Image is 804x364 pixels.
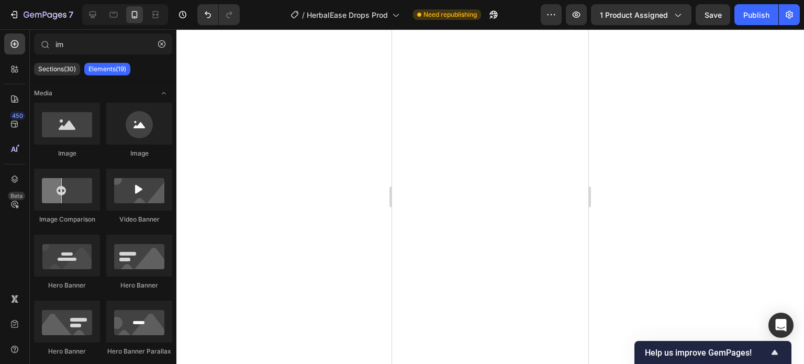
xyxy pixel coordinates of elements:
[743,9,769,20] div: Publish
[4,4,78,25] button: 7
[106,281,172,290] div: Hero Banner
[106,149,172,158] div: Image
[734,4,778,25] button: Publish
[34,281,100,290] div: Hero Banner
[197,4,240,25] div: Undo/Redo
[302,9,305,20] span: /
[34,347,100,356] div: Hero Banner
[10,112,25,120] div: 450
[155,85,172,102] span: Toggle open
[591,4,691,25] button: 1 product assigned
[8,192,25,200] div: Beta
[768,313,794,338] div: Open Intercom Messenger
[645,348,768,358] span: Help us improve GemPages!
[88,65,126,73] p: Elements(19)
[69,8,73,21] p: 7
[392,29,588,364] iframe: To enrich screen reader interactions, please activate Accessibility in Grammarly extension settings
[600,9,668,20] span: 1 product assigned
[307,9,388,20] span: HerbalEase Drops Prod
[106,215,172,224] div: Video Banner
[645,346,781,359] button: Show survey - Help us improve GemPages!
[696,4,730,25] button: Save
[106,347,172,356] div: Hero Banner Parallax
[34,89,52,98] span: Media
[423,10,477,19] span: Need republishing
[34,215,100,224] div: Image Comparison
[34,34,172,54] input: Search Sections & Elements
[38,65,76,73] p: Sections(30)
[34,149,100,158] div: Image
[705,10,722,19] span: Save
